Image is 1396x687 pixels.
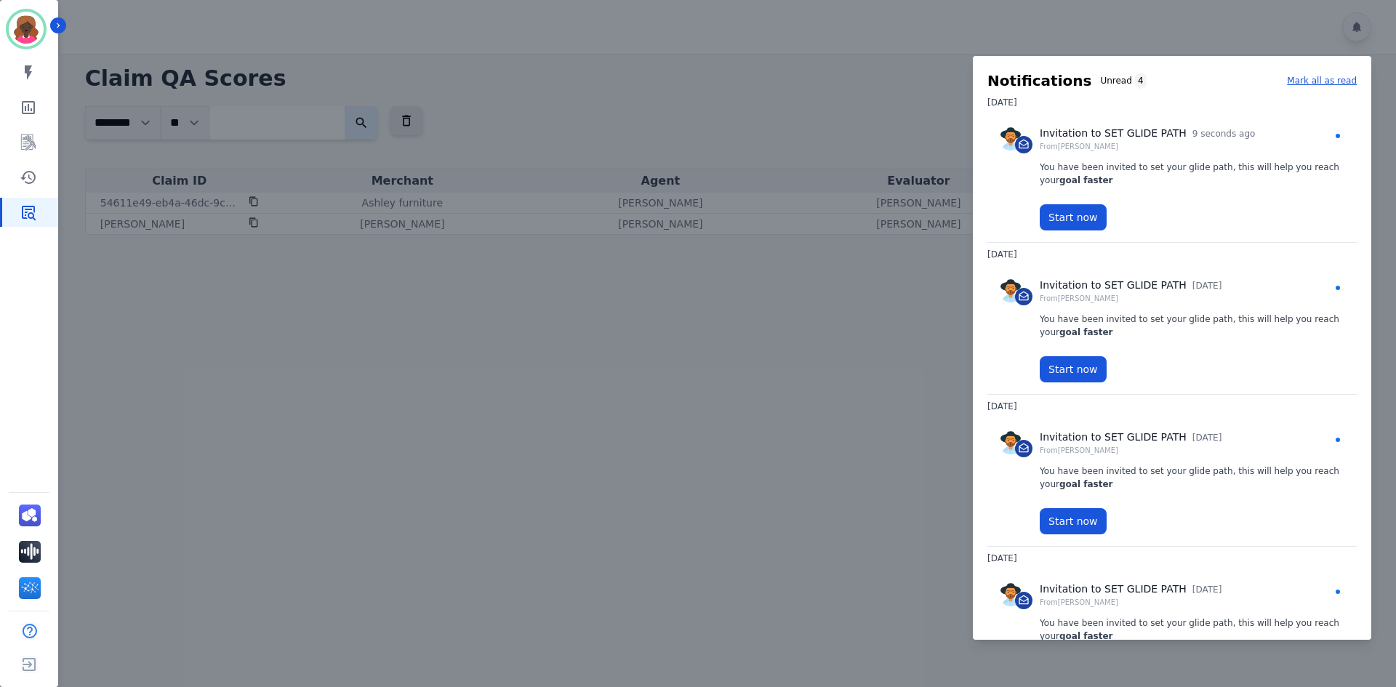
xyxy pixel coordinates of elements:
[1040,430,1187,445] p: Invitation to SET GLIDE PATH
[1040,597,1221,608] p: From [PERSON_NAME]
[999,431,1022,454] img: Rounded avatar
[1040,582,1187,597] p: Invitation to SET GLIDE PATH
[1040,508,1107,534] button: Start now
[987,547,1357,570] h3: [DATE]
[1192,431,1222,444] p: [DATE]
[1192,583,1222,596] p: [DATE]
[1059,631,1112,641] strong: goal faster
[1040,465,1345,491] p: You have been invited to set your glide path, this will help you reach your
[999,127,1022,150] img: Rounded avatar
[987,243,1357,266] h3: [DATE]
[987,71,1091,91] h2: Notifications
[1040,161,1345,187] p: You have been invited to set your glide path, this will help you reach your
[999,279,1022,302] img: Rounded avatar
[987,91,1357,114] h3: [DATE]
[1135,73,1147,89] div: 4
[1059,327,1112,337] strong: goal faster
[1100,74,1131,87] p: Unread
[1192,127,1256,140] p: 9 seconds ago
[1040,126,1187,141] p: Invitation to SET GLIDE PATH
[1287,74,1357,87] p: Mark all as read
[1192,279,1222,292] p: [DATE]
[999,583,1022,606] img: Rounded avatar
[9,12,44,47] img: Bordered avatar
[1040,293,1221,304] p: From [PERSON_NAME]
[1040,445,1221,456] p: From [PERSON_NAME]
[1040,356,1107,382] button: Start now
[1040,616,1345,643] p: You have been invited to set your glide path, this will help you reach your
[1040,141,1255,152] p: From [PERSON_NAME]
[987,395,1357,418] h3: [DATE]
[1059,479,1112,489] strong: goal faster
[1040,278,1187,293] p: Invitation to SET GLIDE PATH
[1040,313,1345,339] p: You have been invited to set your glide path, this will help you reach your
[1040,204,1107,230] button: Start now
[1059,175,1112,185] strong: goal faster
